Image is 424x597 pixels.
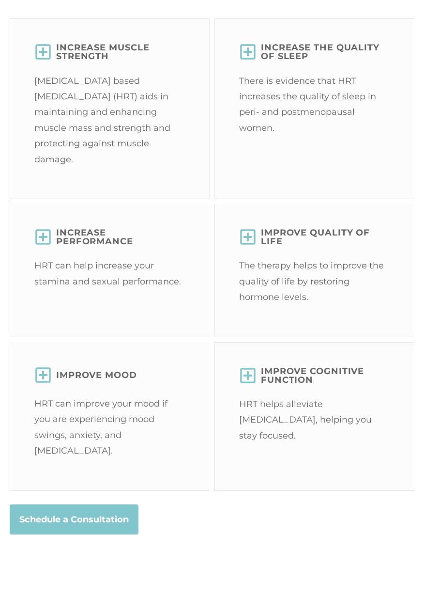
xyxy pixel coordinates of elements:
strong: Increase Performance [56,227,133,247]
span: Increase Muscle StrengTH [56,43,185,61]
p: HRT helps alleviate [MEDICAL_DATA], helping you stay focused. [239,396,390,443]
p: HRT can help increase your stamina and sexual performance. [34,258,185,289]
strong: Increase The Quality OF Sleep [261,42,379,62]
strong: Improve cognitive function [261,366,364,385]
strong: Improve MOOD [56,370,137,380]
p: HRT can improve your mood if you are experiencing mood swings, anxiety, and [MEDICAL_DATA]. [34,396,185,459]
strong: IMPROVE QUALITY OF LIFE [261,227,370,247]
a: Schedule a Consultation [10,504,138,534]
p: The therapy helps to improve the quality of life by restoring hormone levels. [239,258,390,305]
strong: Schedule a Consultation [19,512,129,527]
p: There is evidence that HRT increases the quality of sleep in peri- and postmenopausal women. [239,73,390,136]
p: [MEDICAL_DATA] based [MEDICAL_DATA] (HRT) aids in maintaining and enhancing muscle mass and stren... [34,73,185,167]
